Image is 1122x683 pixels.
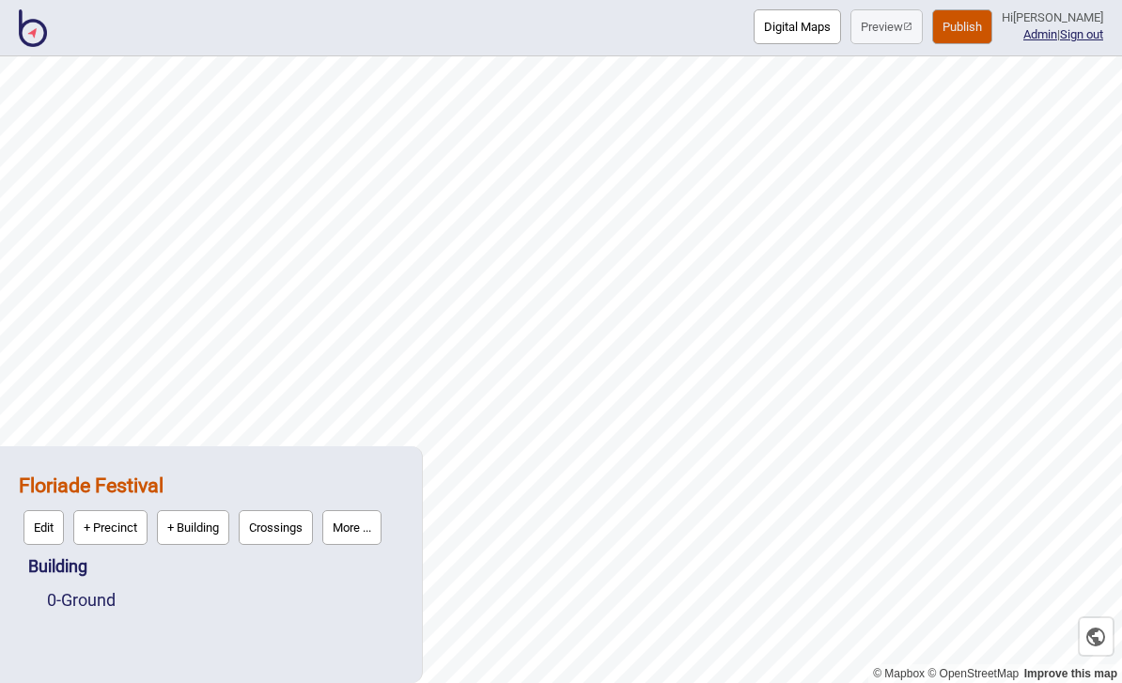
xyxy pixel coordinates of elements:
button: Crossings [239,510,313,545]
a: 0-Ground [47,590,116,610]
div: Ground [47,583,403,617]
a: Mapbox [873,667,925,680]
span: | [1023,27,1060,41]
a: More ... [318,505,386,550]
a: Floriade Festival [19,473,164,497]
button: + Precinct [73,510,148,545]
button: + Building [157,510,229,545]
button: More ... [322,510,382,545]
a: Admin [1023,27,1057,41]
button: Preview [850,9,923,44]
a: Building [28,556,87,576]
img: preview [903,22,912,31]
a: Previewpreview [850,9,923,44]
button: Sign out [1060,27,1103,41]
a: Crossings [234,505,318,550]
a: Map feedback [1024,667,1117,680]
a: Edit [19,505,69,550]
img: BindiMaps CMS [19,9,47,47]
button: Digital Maps [754,9,841,44]
div: Floriade Festival [19,465,403,550]
button: Publish [932,9,992,44]
button: Edit [23,510,64,545]
a: OpenStreetMap [927,667,1019,680]
div: Hi [PERSON_NAME] [1002,9,1103,26]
